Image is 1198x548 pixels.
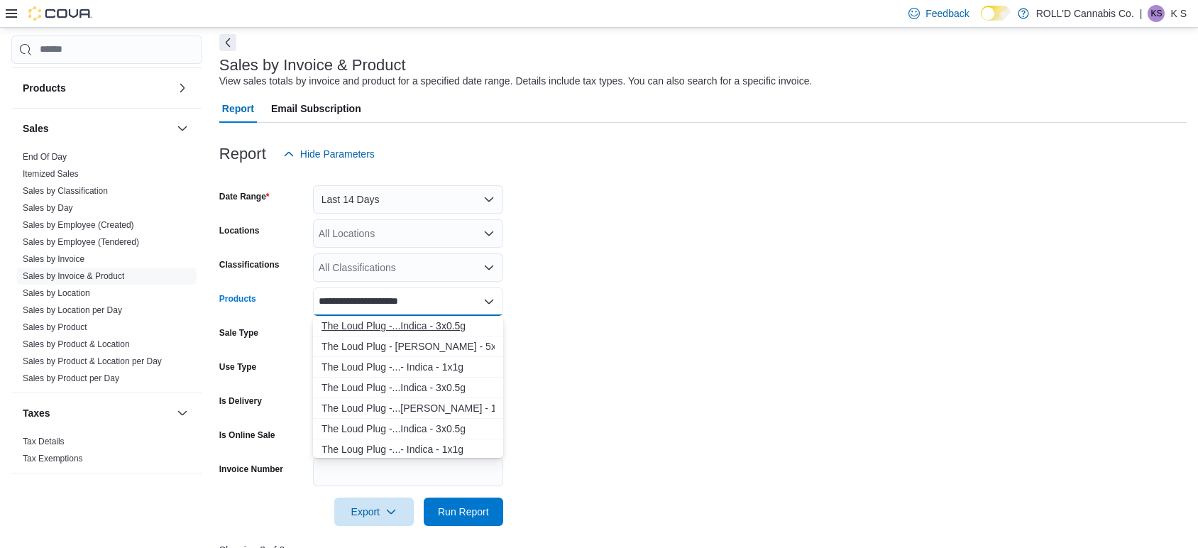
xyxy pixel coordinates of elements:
[11,148,202,393] div: Sales
[981,6,1011,21] input: Dark Mode
[23,436,65,447] span: Tax Details
[313,336,503,357] button: The Loud Plug - Benny Blunto - 5x1g
[23,236,139,248] span: Sales by Employee (Tendered)
[23,81,171,95] button: Products
[23,168,79,180] span: Itemized Sales
[174,80,191,97] button: Products
[23,373,119,384] span: Sales by Product per Day
[23,322,87,333] span: Sales by Product
[23,152,67,162] a: End Of Day
[219,57,406,74] h3: Sales by Invoice & Product
[23,237,139,247] a: Sales by Employee (Tendered)
[23,185,108,197] span: Sales by Classification
[23,339,130,350] span: Sales by Product & Location
[322,339,495,354] div: The Loud Plug - [PERSON_NAME] - 5x1g
[219,361,256,373] label: Use Type
[313,357,503,378] button: The Loud Plug - Benny Blunto - Indica - 1x1g
[23,287,90,299] span: Sales by Location
[23,202,73,214] span: Sales by Day
[271,94,361,123] span: Email Subscription
[1148,5,1165,22] div: K S
[23,220,134,230] a: Sales by Employee (Created)
[313,439,503,460] button: The Loug Plug - Bubble Benny Blunto Infused Pre-Roll - Indica - 1x1g
[313,398,503,419] button: The Loud Plug - Benny Blunto Infused Blunt - 1x1g
[23,305,122,316] span: Sales by Location per Day
[483,262,495,273] button: Open list of options
[23,121,171,136] button: Sales
[23,322,87,332] a: Sales by Product
[219,225,260,236] label: Locations
[23,271,124,281] a: Sales by Invoice & Product
[483,296,495,307] button: Close list of options
[1150,5,1162,22] span: KS
[23,186,108,196] a: Sales by Classification
[322,360,495,374] div: The Loud Plug -...- Indica - 1x1g
[222,94,254,123] span: Report
[322,319,495,333] div: The Loud Plug -...Indica - 3x0.5g
[219,34,236,51] button: Next
[23,453,83,464] span: Tax Exemptions
[322,401,495,415] div: The Loud Plug -...[PERSON_NAME] - 1x1g
[28,6,92,21] img: Cova
[23,406,171,420] button: Taxes
[23,373,119,383] a: Sales by Product per Day
[219,191,270,202] label: Date Range
[23,437,65,446] a: Tax Details
[23,339,130,349] a: Sales by Product & Location
[23,288,90,298] a: Sales by Location
[23,270,124,282] span: Sales by Invoice & Product
[174,405,191,422] button: Taxes
[925,6,969,21] span: Feedback
[23,253,84,265] span: Sales by Invoice
[438,505,489,519] span: Run Report
[313,378,503,398] button: The Loud Plug - Benny Blunto - Indica - 3x0.5g
[23,203,73,213] a: Sales by Day
[219,293,256,305] label: Products
[313,419,503,439] button: The Loud Plug - Cocolicious Benny Blunto - Indica - 3x0.5g
[424,498,503,526] button: Run Report
[23,254,84,264] a: Sales by Invoice
[219,74,813,89] div: View sales totals by invoice and product for a specified date range. Details include tax types. Y...
[23,151,67,163] span: End Of Day
[23,454,83,464] a: Tax Exemptions
[23,81,66,95] h3: Products
[23,121,49,136] h3: Sales
[313,316,503,336] button: The Loud Plug - Benny Blunto Variety Pack - Indica - 3x0.5g
[23,356,162,366] a: Sales by Product & Location per Day
[219,327,258,339] label: Sale Type
[322,422,495,436] div: The Loud Plug -...Indica - 3x0.5g
[313,185,503,214] button: Last 14 Days
[219,259,280,270] label: Classifications
[219,395,262,407] label: Is Delivery
[11,433,202,473] div: Taxes
[300,147,375,161] span: Hide Parameters
[174,120,191,137] button: Sales
[219,464,283,475] label: Invoice Number
[1036,5,1134,22] p: ROLL'D Cannabis Co.
[334,498,414,526] button: Export
[23,169,79,179] a: Itemized Sales
[322,442,495,456] div: The Loug Plug -...- Indica - 1x1g
[322,380,495,395] div: The Loud Plug -...Indica - 3x0.5g
[23,219,134,231] span: Sales by Employee (Created)
[23,356,162,367] span: Sales by Product & Location per Day
[219,429,275,441] label: Is Online Sale
[23,406,50,420] h3: Taxes
[277,140,380,168] button: Hide Parameters
[23,305,122,315] a: Sales by Location per Day
[1140,5,1143,22] p: |
[1170,5,1187,22] p: K S
[343,498,405,526] span: Export
[219,146,266,163] h3: Report
[483,228,495,239] button: Open list of options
